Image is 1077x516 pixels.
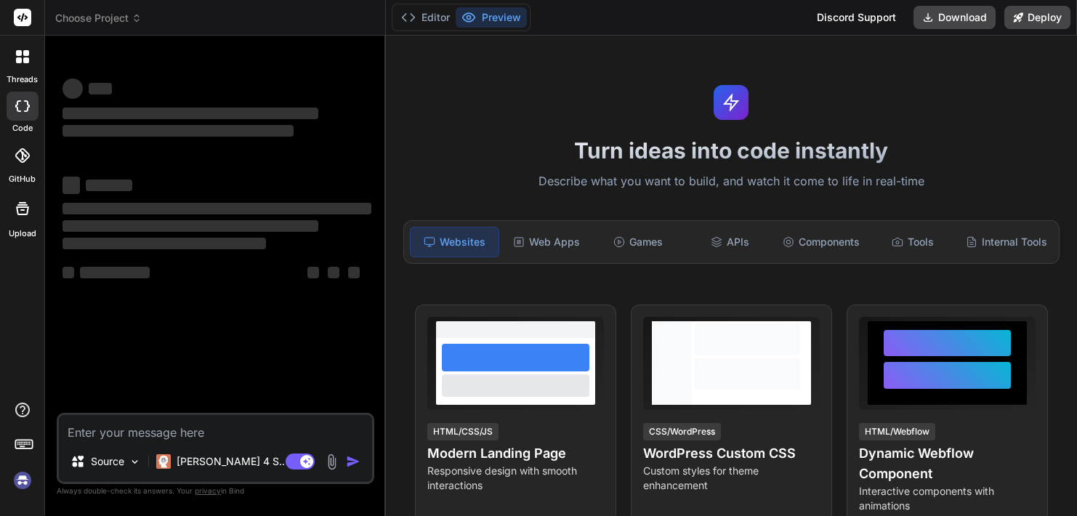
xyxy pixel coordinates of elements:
[195,486,221,495] span: privacy
[395,172,1068,191] p: Describe what you want to build, and watch it come to life in real-time
[808,6,905,29] div: Discord Support
[62,220,318,232] span: ‌
[129,456,141,468] img: Pick Models
[10,468,35,493] img: signin
[868,227,957,257] div: Tools
[328,267,339,278] span: ‌
[502,227,591,257] div: Web Apps
[859,484,1036,513] p: Interactive components with animations
[62,78,83,99] span: ‌
[91,454,124,469] p: Source
[89,83,112,94] span: ‌
[859,423,935,440] div: HTML/Webflow
[9,173,36,185] label: GitHub
[427,443,604,464] h4: Modern Landing Page
[643,443,820,464] h4: WordPress Custom CSS
[62,108,318,119] span: ‌
[62,238,266,249] span: ‌
[859,443,1036,484] h4: Dynamic Webflow Component
[395,7,456,28] button: Editor
[62,267,74,278] span: ‌
[410,227,500,257] div: Websites
[12,122,33,134] label: code
[80,267,150,278] span: ‌
[427,464,604,493] p: Responsive design with smooth interactions
[685,227,774,257] div: APIs
[456,7,527,28] button: Preview
[57,484,374,498] p: Always double-check its answers. Your in Bind
[7,73,38,86] label: threads
[643,464,820,493] p: Custom styles for theme enhancement
[62,125,294,137] span: ‌
[177,454,285,469] p: [PERSON_NAME] 4 S..
[594,227,682,257] div: Games
[913,6,996,29] button: Download
[395,137,1068,164] h1: Turn ideas into code instantly
[62,177,80,194] span: ‌
[62,203,371,214] span: ‌
[348,267,360,278] span: ‌
[777,227,866,257] div: Components
[427,423,499,440] div: HTML/CSS/JS
[1004,6,1070,29] button: Deploy
[9,227,36,240] label: Upload
[55,11,142,25] span: Choose Project
[643,423,721,440] div: CSS/WordPress
[346,454,360,469] img: icon
[156,454,171,469] img: Claude 4 Sonnet
[960,227,1053,257] div: Internal Tools
[86,180,132,191] span: ‌
[307,267,319,278] span: ‌
[323,453,340,470] img: attachment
